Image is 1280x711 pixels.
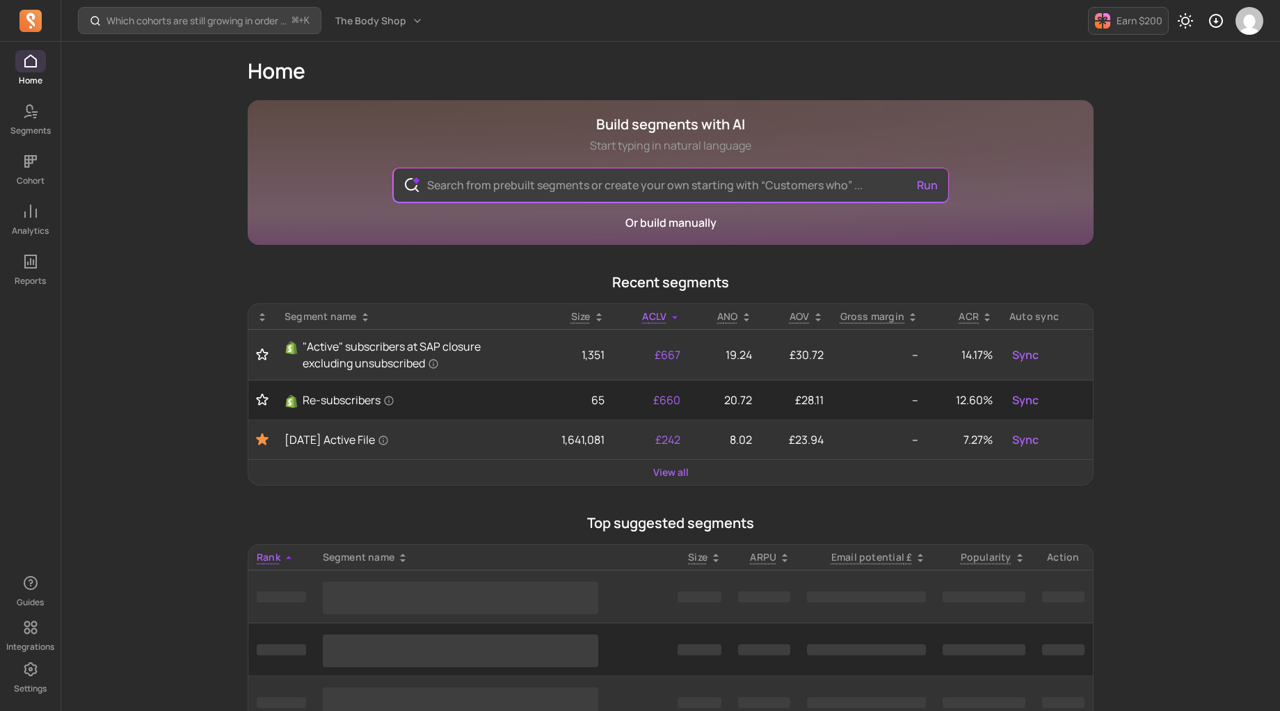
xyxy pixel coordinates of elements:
div: Segment name [323,550,661,564]
p: 19.24 [697,346,751,363]
a: ShopifyRe-subscribers [285,392,521,408]
a: Shopify"Active" subscribers at SAP closure excluding unsubscribed [285,338,521,372]
button: Toggle favorite [257,393,268,407]
p: Cohort [17,175,45,186]
p: Guides [17,597,44,608]
span: ‌ [1042,697,1085,708]
a: Or build manually [625,215,717,230]
span: ‌ [1042,644,1085,655]
span: "Active" subscribers at SAP closure excluding unsubscribed [303,338,521,372]
img: Shopify [285,394,298,408]
span: Size [571,310,591,323]
kbd: ⌘ [291,13,299,30]
button: Run [911,171,943,199]
p: 1,351 [538,346,605,363]
p: 7.27% [935,431,993,448]
span: ‌ [678,644,721,655]
p: ARPU [750,550,776,564]
button: The Body Shop [327,8,431,33]
button: Sync [1009,429,1041,451]
span: ‌ [323,634,598,667]
span: + [292,13,310,28]
span: ‌ [257,697,306,708]
p: £660 [621,392,681,408]
span: ‌ [678,591,721,602]
p: Gross margin [840,310,905,323]
p: £23.94 [769,431,824,448]
kbd: K [304,15,310,26]
span: Size [688,550,707,564]
p: Which cohorts are still growing in order volume or revenue? [106,14,287,28]
span: Rank [257,550,280,564]
span: ‌ [257,644,306,655]
button: Guides [15,569,46,611]
p: ACR [959,310,979,323]
div: Segment name [285,310,521,323]
p: -- [840,346,919,363]
button: Earn $200 [1088,7,1169,35]
button: Which cohorts are still growing in order volume or revenue?⌘+K [78,7,321,34]
button: Sync [1009,344,1041,366]
span: ANO [717,310,738,323]
span: ‌ [738,644,790,655]
p: Reports [15,275,46,287]
span: [DATE] Active File [285,431,389,448]
p: Home [19,75,42,86]
p: Segments [10,125,51,136]
button: Toggle favorite [257,348,268,362]
p: AOV [790,310,810,323]
p: 1,641,081 [538,431,605,448]
h1: Build segments with AI [590,115,751,134]
input: Search from prebuilt segments or create your own starting with “Customers who” ... [416,168,926,202]
p: 14.17% [935,346,993,363]
h1: Home [248,58,1094,83]
a: View all [653,465,689,479]
span: ‌ [678,697,721,708]
span: ‌ [807,697,926,708]
p: Email potential £ [831,550,913,564]
button: Toggle favorite [257,431,268,448]
p: 12.60% [935,392,993,408]
span: ‌ [738,697,790,708]
span: ‌ [943,591,1025,602]
span: ‌ [257,591,306,602]
span: Sync [1012,392,1039,408]
span: ‌ [738,591,790,602]
p: Earn $200 [1117,14,1162,28]
p: Start typing in natural language [590,137,751,154]
span: ‌ [323,582,598,614]
p: Integrations [6,641,54,653]
span: The Body Shop [335,14,406,28]
button: Sync [1009,389,1041,411]
img: avatar [1235,7,1263,35]
p: Recent segments [248,273,1094,292]
p: £242 [621,431,681,448]
span: Re-subscribers [303,392,394,408]
p: £667 [621,346,681,363]
span: ‌ [1042,591,1085,602]
p: Settings [14,683,47,694]
p: 8.02 [697,431,751,448]
button: Toggle dark mode [1171,7,1199,35]
p: 20.72 [697,392,751,408]
span: ‌ [807,591,926,602]
p: Top suggested segments [248,513,1094,533]
p: -- [840,392,919,408]
span: ‌ [943,697,1025,708]
span: Sync [1012,346,1039,363]
a: [DATE] Active File [285,431,521,448]
span: Sync [1012,431,1039,448]
div: Auto sync [1009,310,1085,323]
p: -- [840,431,919,448]
span: ACLV [642,310,666,323]
p: Popularity [961,550,1011,564]
span: ‌ [943,644,1025,655]
span: ‌ [807,644,926,655]
p: 65 [538,392,605,408]
p: £30.72 [769,346,824,363]
div: Action [1042,550,1085,564]
p: Analytics [12,225,49,237]
p: £28.11 [769,392,824,408]
img: Shopify [285,341,298,355]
